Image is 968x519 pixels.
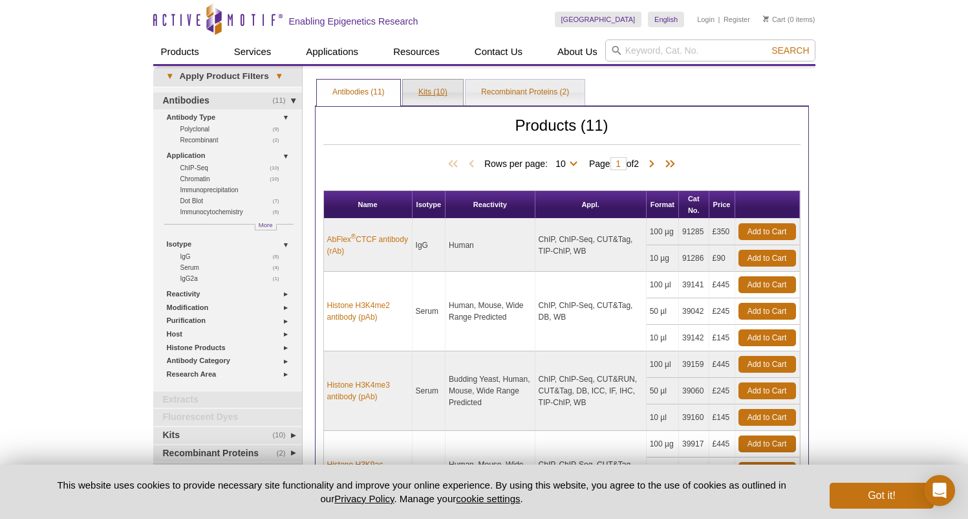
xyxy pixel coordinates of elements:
td: ChIP, ChIP-Seq, CUT&Tag, DB, ICC, IF, WB [535,431,647,511]
a: Add to Cart [738,303,796,320]
th: Isotype [413,191,446,219]
span: ▾ [269,71,289,82]
a: Privacy Policy [334,493,394,504]
td: ChIP, ChIP-Seq, CUT&Tag, DB, WB [535,272,647,351]
a: Add to Cart [738,276,796,293]
sup: ® [351,233,356,240]
td: 39017 [679,458,709,484]
a: (7)Dot Blot [180,195,286,206]
a: English [648,12,684,27]
th: Reactivity [446,191,535,219]
a: Services [226,39,279,64]
a: Histone H3K4me2 antibody (pAb) [327,300,409,323]
a: More [255,224,277,230]
span: (1) [273,273,286,284]
span: 2 [634,159,639,169]
a: (11)Antibodies [153,93,302,109]
td: Budding Yeast, Human, Mouse, Wide Range Predicted [446,351,535,431]
span: Page of [583,157,645,170]
a: (2)Recombinant [180,135,286,146]
span: (11) [273,93,293,109]
span: (4) [273,262,286,273]
a: Add to Cart [738,329,796,346]
td: £245 [709,378,735,404]
th: Price [709,191,735,219]
td: 10 µl [647,404,679,431]
h2: Products (11) [323,120,801,145]
span: (2) [273,135,286,146]
a: AbFlex®CTCF antibody (rAb) [327,234,409,257]
a: Add to Cart [738,382,796,399]
a: (1)IgG2a [180,273,286,284]
td: ChIP, ChIP-Seq, CUT&Tag, TIP-ChIP, WB [535,219,647,272]
td: IgG [413,219,446,272]
span: First Page [446,158,465,171]
a: (6)Immunocytochemistry [180,206,286,217]
a: (10)ChIP-Seq [180,162,286,173]
a: Resources [385,39,447,64]
a: Reactivity [167,287,294,301]
a: (10)Kits [153,427,302,444]
a: [GEOGRAPHIC_DATA] [555,12,642,27]
a: Histone Products [167,341,294,355]
td: £445 [709,272,735,298]
td: Human, Mouse, Wide Range Predicted [446,272,535,351]
a: Extracts [153,392,302,408]
span: (10) [270,162,286,173]
a: (6)IgG [180,251,286,262]
a: Research Area [167,368,294,381]
a: Contact Us [467,39,530,64]
td: 50 µl [647,298,679,325]
td: 39042 [679,298,709,325]
td: 10 µg [647,245,679,272]
a: Antibody Type [167,111,294,124]
td: 10 µl [647,325,679,351]
button: cookie settings [456,493,520,504]
a: Recombinant Proteins (2) [466,80,585,105]
a: (4)Serum [180,262,286,273]
td: £245 [709,298,735,325]
td: 100 µg [647,219,679,245]
td: 100 µg [647,431,679,458]
td: 50 µg [647,458,679,484]
a: Fluorescent Dyes [153,409,302,426]
span: (10) [273,427,293,444]
p: This website uses cookies to provide necessary site functionality and improve your online experie... [35,478,809,505]
td: 100 µl [647,351,679,378]
span: Next Page [645,158,658,171]
input: Keyword, Cat. No. [605,39,815,61]
a: Applications [298,39,366,64]
a: Add to Cart [738,409,796,426]
a: Register [724,15,750,24]
div: Open Intercom Messenger [924,475,955,506]
a: Modification [167,301,294,315]
td: 39141 [679,272,709,298]
a: Kits (10) [403,80,463,105]
span: (6) [273,251,286,262]
td: Human, Mouse, Wide Range Predicted [446,431,535,511]
a: Host [167,327,294,341]
h2: Enabling Epigenetics Research [289,16,418,27]
td: 39160 [679,404,709,431]
a: Isotype [167,237,294,251]
a: Add to Cart [738,462,796,479]
th: Name [324,191,413,219]
a: Purification [167,314,294,327]
td: £245 [709,458,735,484]
a: Reporter Assays [153,463,302,480]
span: ▾ [160,71,180,82]
span: Search [771,45,809,56]
td: 39142 [679,325,709,351]
a: Add to Cart [738,436,796,452]
button: Got it! [830,483,933,509]
td: £90 [709,245,735,272]
a: (2)Recombinant Proteins [153,445,302,462]
a: Application [167,149,294,162]
a: Histone H3K9ac antibody (pAb) [327,459,409,482]
a: Add to Cart [738,223,796,240]
td: £145 [709,404,735,431]
td: 91286 [679,245,709,272]
th: Appl. [535,191,647,219]
th: Cat No. [679,191,709,219]
a: Cart [763,15,786,24]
